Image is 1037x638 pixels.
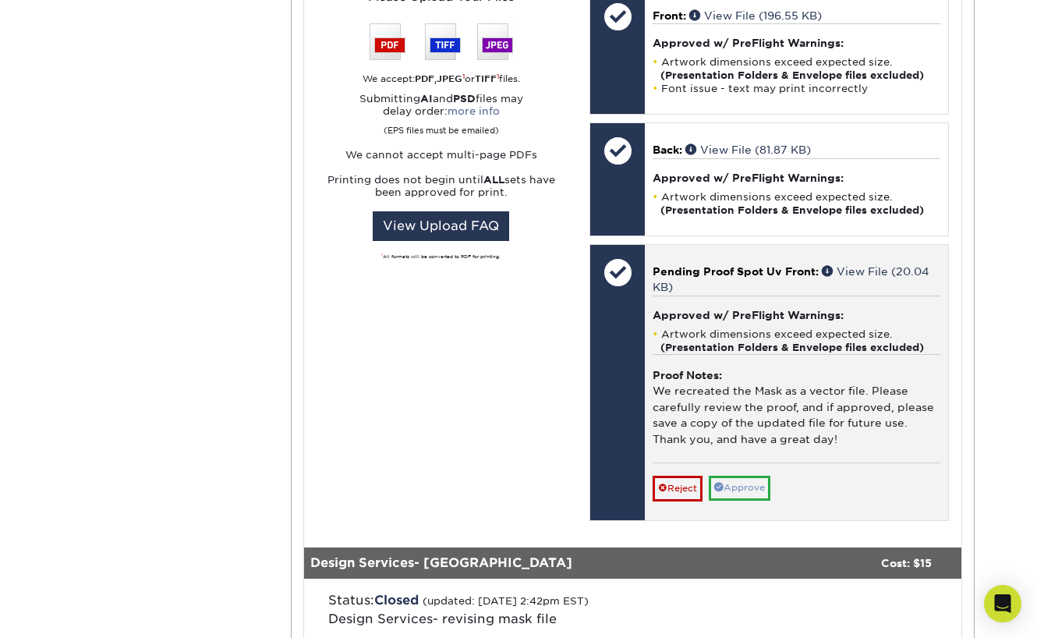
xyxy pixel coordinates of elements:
strong: PDF [415,73,434,84]
small: (EPS files must be emailed) [384,118,499,136]
span: Design Services- revising mask file [328,611,557,626]
h4: Approved w/ PreFlight Warnings: [653,309,940,321]
img: We accept: PSD, TIFF, or JPEG (JPG) [370,23,513,60]
iframe: Google Customer Reviews [4,590,133,633]
strong: Cost: $15 [881,556,932,569]
a: Reject [653,476,703,501]
a: View File (81.87 KB) [685,144,811,156]
strong: (Presentation Folders & Envelope files excluded) [660,69,924,81]
li: Artwork dimensions exceed expected size. [653,55,940,82]
li: Artwork dimensions exceed expected size. [653,190,940,217]
a: View Upload FAQ [373,211,509,241]
p: We cannot accept multi-page PDFs [317,149,567,161]
h4: Approved w/ PreFlight Warnings: [653,172,940,184]
span: Closed [374,593,419,608]
strong: ALL [483,174,504,186]
div: We recreated the Mask as a vector file. Please carefully review the proof, and if approved, pleas... [653,354,940,463]
strong: (Presentation Folders & Envelope files excluded) [660,342,924,353]
small: (updated: [DATE] 2:42pm EST) [423,595,589,607]
sup: 1 [497,73,499,80]
p: Printing does not begin until sets have been approved for print. [317,174,567,199]
strong: PSD [453,93,476,105]
div: We accept: , or files. [317,73,567,86]
strong: (Presentation Folders & Envelope files excluded) [660,204,924,216]
span: Front: [653,9,686,22]
strong: AI [420,93,433,105]
a: View File (196.55 KB) [689,9,822,22]
strong: Design Services- [GEOGRAPHIC_DATA] [310,555,572,570]
a: Approve [709,476,770,500]
span: Back: [653,144,682,156]
strong: JPEG [437,73,462,84]
p: Submitting and files may delay order: [317,93,567,136]
div: Open Intercom Messenger [984,585,1021,622]
a: more info [448,105,500,117]
li: Artwork dimensions exceed expected size. [653,328,940,354]
strong: TIFF [475,73,497,84]
sup: 1 [381,253,383,257]
li: Font issue - text may print incorrectly [653,82,940,95]
div: All formats will be converted to PDF for printing. [317,253,567,261]
sup: 1 [462,73,465,80]
strong: Proof Notes: [653,369,722,381]
h4: Approved w/ PreFlight Warnings: [653,37,940,49]
div: Status: [317,591,738,629]
span: Pending Proof Spot Uv Front: [653,265,819,278]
